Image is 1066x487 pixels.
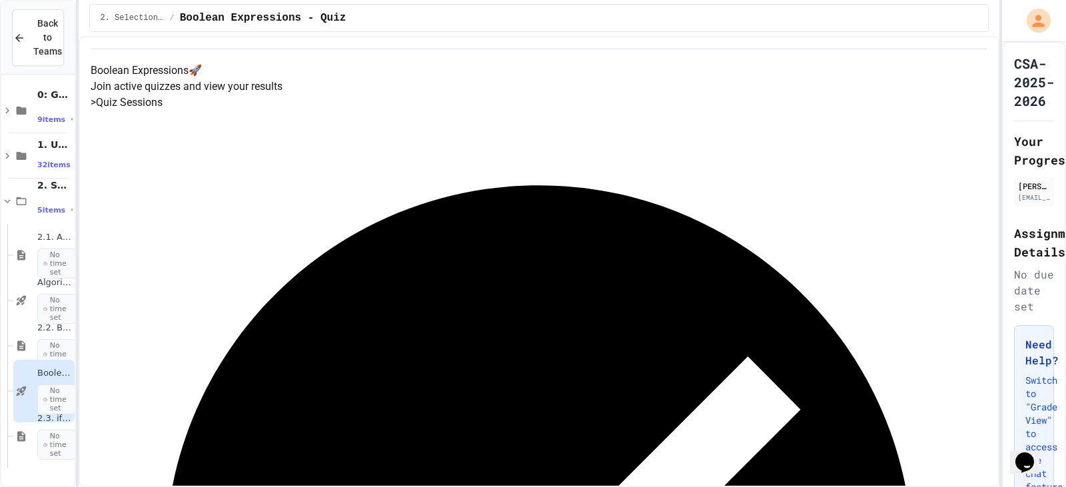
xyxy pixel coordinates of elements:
span: 0: Getting Started [37,89,72,101]
h2: Your Progress [1014,132,1054,169]
span: 2. Selection and Iteration [101,13,165,23]
span: Boolean Expressions - Quiz [37,368,72,379]
span: / [170,13,175,23]
div: No due date set [1014,266,1054,314]
span: Back to Teams [33,17,62,59]
div: [PERSON_NAME] [1018,180,1050,192]
span: No time set [37,384,77,415]
h2: Assignment Details [1014,224,1054,261]
span: 2.2. Boolean Expressions [37,322,72,334]
h1: CSA-2025-2026 [1014,54,1054,110]
p: Join active quizzes and view your results [91,79,987,95]
div: [EMAIL_ADDRESS][DOMAIN_NAME] [1018,193,1050,203]
span: No time set [37,248,77,279]
h3: Need Help? [1025,336,1043,368]
span: • [71,205,73,215]
iframe: chat widget [1010,434,1053,474]
span: 2. Selection and Iteration [37,179,72,191]
span: • [71,114,73,125]
span: No time set [37,294,77,324]
span: 32 items [37,161,71,169]
span: 2.3. if Statements [37,413,72,424]
span: No time set [37,339,77,370]
div: My Account [1013,5,1054,36]
span: 2.1. Algorithms with Selection and Repetition [37,232,72,243]
span: Algorithms with Selection and Repetition - Topic 2.1 [37,277,72,288]
button: Back to Teams [12,9,64,66]
span: 9 items [37,115,65,124]
span: 1. Using Objects and Methods [37,139,72,151]
span: Boolean Expressions - Quiz [180,10,346,26]
span: 5 items [37,206,65,215]
span: No time set [37,430,77,460]
h4: Boolean Expressions 🚀 [91,63,987,79]
h5: > Quiz Sessions [91,95,987,111]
